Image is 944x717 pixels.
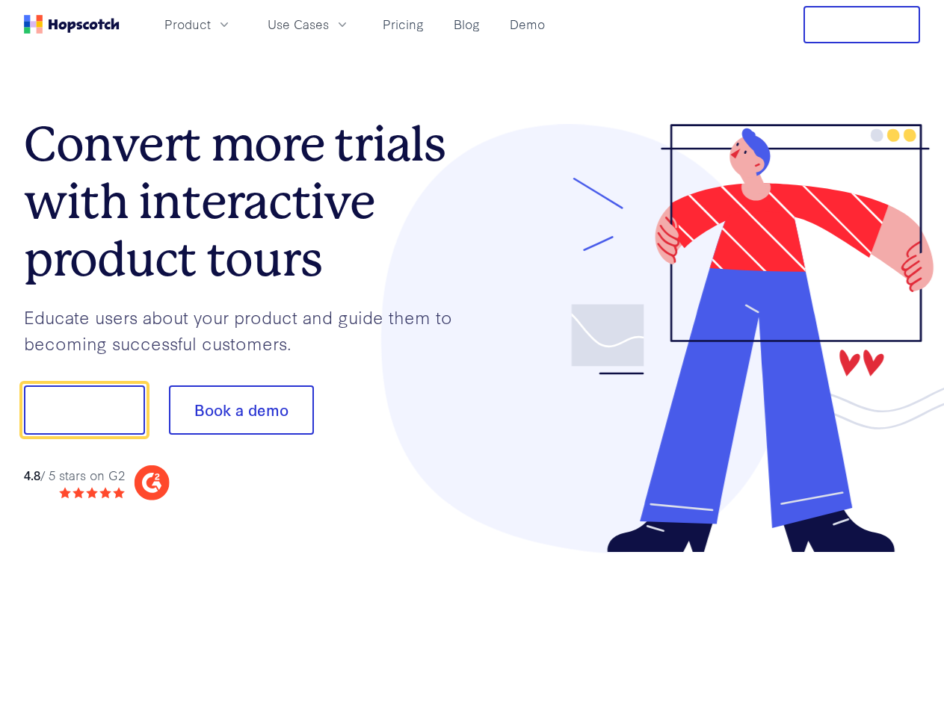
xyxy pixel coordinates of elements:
a: Home [24,15,120,34]
span: Use Cases [268,15,329,34]
p: Educate users about your product and guide them to becoming successful customers. [24,304,472,356]
a: Blog [448,12,486,37]
a: Pricing [377,12,430,37]
a: Demo [504,12,551,37]
button: Book a demo [169,385,314,435]
strong: 4.8 [24,466,40,483]
span: Product [164,15,211,34]
button: Free Trial [803,6,920,43]
h1: Convert more trials with interactive product tours [24,116,472,288]
button: Show me! [24,385,145,435]
button: Product [155,12,241,37]
button: Use Cases [259,12,359,37]
div: / 5 stars on G2 [24,466,125,485]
